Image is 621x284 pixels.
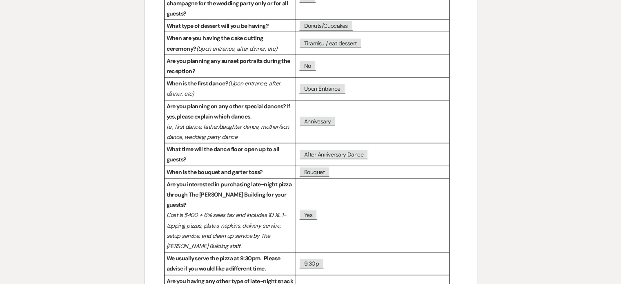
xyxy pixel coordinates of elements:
strong: When are you having the cake cutting ceremony? [167,34,264,52]
strong: What time will the dance floor open up to all guests? [167,145,280,163]
span: Annivesary [299,116,336,126]
strong: When is the first dance? [167,80,229,87]
span: Upon Entrance [299,83,345,94]
span: No [299,60,316,71]
strong: We usually serve the pizza at 9:30pm. Please advise if you would like a different time. [167,255,281,272]
strong: Are you planning any sunset portraits during the reception? [167,57,292,75]
em: (Upon entrance, after dinner, etc) [196,45,277,52]
span: Tiramisu / eat dessert [299,38,362,48]
span: Yes [299,210,317,220]
span: After Anniversary Dance [299,149,368,159]
strong: What type of dessert will you be having? [167,22,269,29]
span: Donuts/Cupcakes [299,20,353,31]
em: i.e., first dance, father/daughter dance, mother/son dance, wedding party dance [167,123,290,141]
span: Bouquet [299,167,329,177]
strong: Are you interested in purchasing late-night pizza through The [PERSON_NAME] Building for your gue... [167,181,293,208]
strong: Are you planning on any other special dances? If yes, please explain which dances. [167,103,292,120]
strong: When is the bouquet and garter toss? [167,168,263,176]
span: 9:30p [299,258,324,268]
em: Cost is $400 + 6% sales tax and includes 10 XL 1-topping pizzas, plates, napkins, delivery servic... [167,211,287,250]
